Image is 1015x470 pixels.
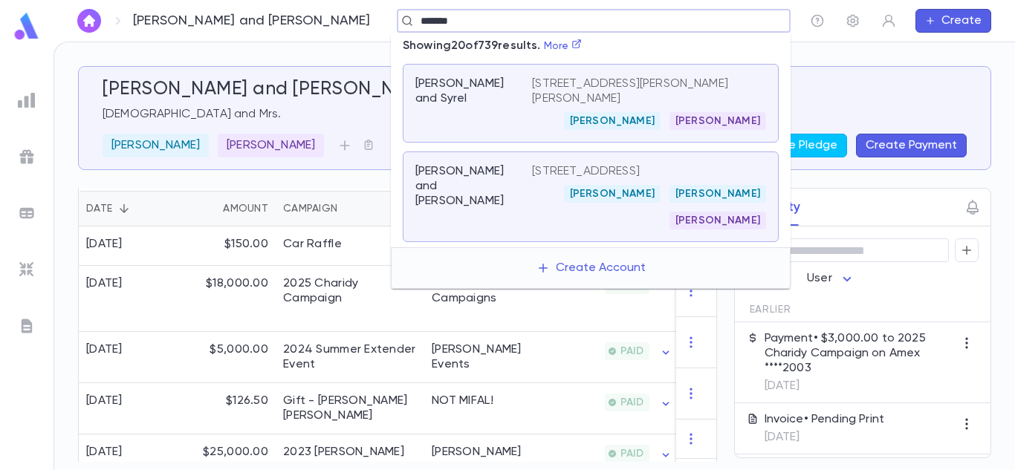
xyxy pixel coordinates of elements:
[133,13,371,29] p: [PERSON_NAME] and [PERSON_NAME]
[86,191,112,226] div: Date
[544,41,583,51] a: More
[80,15,98,27] img: home_white.a664292cf8c1dea59945f0da9f25487c.svg
[283,342,417,372] div: 2024 Summer Extender Event
[283,237,342,252] div: Car Raffle
[179,191,276,226] div: Amount
[179,266,276,332] div: $18,000.00
[856,134,967,157] button: Create Payment
[79,191,179,226] div: Date
[283,276,417,306] div: 2025 Charidy Campaign
[223,191,268,226] div: Amount
[179,226,276,266] div: $150.00
[432,394,493,408] div: NOT MIFAL!
[415,76,514,106] p: [PERSON_NAME] and Syrel
[669,115,766,127] span: [PERSON_NAME]
[669,188,766,200] span: [PERSON_NAME]
[337,197,361,221] button: Sort
[283,191,337,226] div: Campaign
[432,276,528,306] div: Rayze it Campaigns
[103,79,438,101] h5: [PERSON_NAME] and [PERSON_NAME]
[532,76,748,106] p: [STREET_ADDRESS][PERSON_NAME][PERSON_NAME]
[283,394,417,423] div: Gift - Chunna Kos shel Eliyahu
[111,138,200,153] p: [PERSON_NAME]
[18,317,36,335] img: letters_grey.7941b92b52307dd3b8a917253454ce1c.svg
[807,272,832,284] span: User
[746,134,847,157] button: Create Pledge
[765,412,885,427] p: Invoice • Pending Print
[18,148,36,166] img: campaigns_grey.99e729a5f7ee94e3726e6486bddda8f1.svg
[86,445,123,460] div: [DATE]
[86,342,123,357] div: [DATE]
[179,383,276,434] div: $126.50
[525,254,658,282] button: Create Account
[12,12,42,41] img: logo
[103,107,967,122] p: [DEMOGRAPHIC_DATA] and Mrs.
[103,134,209,157] div: [PERSON_NAME]
[669,215,766,226] span: [PERSON_NAME]
[199,197,223,221] button: Sort
[18,204,36,222] img: batches_grey.339ca447c9d9533ef1741baa751efc33.svg
[179,332,276,383] div: $5,000.00
[86,394,123,408] div: [DATE]
[86,276,123,291] div: [DATE]
[614,396,649,408] span: PAID
[765,430,885,445] p: [DATE]
[432,342,528,372] div: Kurland Events
[614,345,649,357] span: PAID
[218,134,324,157] div: [PERSON_NAME]
[86,237,123,252] div: [DATE]
[750,304,791,316] span: Earlier
[807,264,856,293] div: User
[532,164,640,179] p: [STREET_ADDRESS]
[276,191,424,226] div: Campaign
[18,91,36,109] img: reports_grey.c525e4749d1bce6a11f5fe2a8de1b229.svg
[614,448,649,460] span: PAID
[915,9,991,33] button: Create
[18,261,36,278] img: imports_grey.530a8a0e642e233f2baf0ef88e8c9fcb.svg
[564,188,661,200] span: [PERSON_NAME]
[227,138,315,153] p: [PERSON_NAME]
[112,197,136,221] button: Sort
[415,164,514,209] p: [PERSON_NAME] and [PERSON_NAME]
[564,115,661,127] span: [PERSON_NAME]
[391,33,594,59] p: Showing 20 of 739 results.
[765,379,955,394] p: [DATE]
[765,331,955,376] p: Payment • $3,000.00 to 2025 Charidy Campaign on Amex ****2003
